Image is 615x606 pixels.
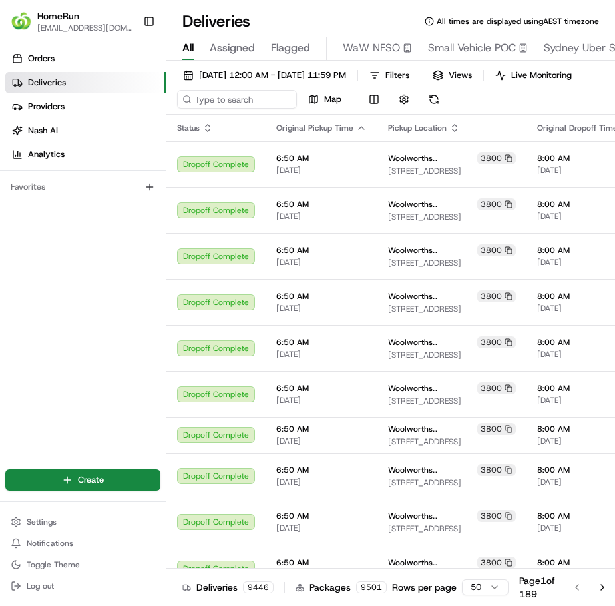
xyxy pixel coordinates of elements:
[5,72,166,93] a: Deliveries
[182,581,274,594] div: Deliveries
[388,291,475,302] span: Woolworths [GEOGRAPHIC_DATA] (VDOS)
[11,11,32,32] img: HomeRun
[27,581,54,591] span: Log out
[276,395,367,406] span: [DATE]
[5,534,160,553] button: Notifications
[5,144,166,165] a: Analytics
[276,424,367,434] span: 6:50 AM
[5,48,166,69] a: Orders
[177,66,352,85] button: [DATE] 12:00 AM - [DATE] 11:59 PM
[5,577,160,595] button: Log out
[243,581,274,593] div: 9446
[27,538,73,549] span: Notifications
[276,465,367,475] span: 6:50 AM
[28,101,65,113] span: Providers
[276,165,367,176] span: [DATE]
[388,153,475,164] span: Woolworths [GEOGRAPHIC_DATA] (VDOS)
[199,69,346,81] span: [DATE] 12:00 AM - [DATE] 11:59 PM
[210,40,255,56] span: Assigned
[27,517,57,527] span: Settings
[302,90,347,109] button: Map
[477,244,516,256] div: 3800
[388,166,516,176] span: [STREET_ADDRESS]
[5,469,160,491] button: Create
[78,474,104,486] span: Create
[519,574,555,601] div: Page 1 of 189
[363,66,415,85] button: Filters
[276,257,367,268] span: [DATE]
[37,9,79,23] button: HomeRun
[388,465,475,475] span: Woolworths [GEOGRAPHIC_DATA] (VDOS)
[388,337,475,348] span: Woolworths [GEOGRAPHIC_DATA] (VDOS)
[388,477,516,488] span: [STREET_ADDRESS]
[449,69,472,81] span: Views
[271,40,310,56] span: Flagged
[356,581,387,593] div: 9501
[276,199,367,210] span: 6:50 AM
[28,53,55,65] span: Orders
[5,176,160,198] div: Favorites
[343,40,400,56] span: WaW NFSO
[477,290,516,302] div: 3800
[276,337,367,348] span: 6:50 AM
[5,5,138,37] button: HomeRunHomeRun[EMAIL_ADDRESS][DOMAIN_NAME]
[276,436,367,446] span: [DATE]
[388,245,475,256] span: Woolworths [GEOGRAPHIC_DATA] (VDOS)
[28,125,58,137] span: Nash AI
[428,40,516,56] span: Small Vehicle POC
[477,464,516,476] div: 3800
[276,303,367,314] span: [DATE]
[276,123,353,133] span: Original Pickup Time
[276,557,367,568] span: 6:50 AM
[388,258,516,268] span: [STREET_ADDRESS]
[388,424,475,434] span: Woolworths [GEOGRAPHIC_DATA] (VDOS)
[28,77,66,89] span: Deliveries
[437,16,599,27] span: All times are displayed using AEST timezone
[388,523,516,534] span: [STREET_ADDRESS]
[388,304,516,314] span: [STREET_ADDRESS]
[276,349,367,360] span: [DATE]
[388,557,475,568] span: Woolworths [GEOGRAPHIC_DATA] (VDOS)
[388,396,516,406] span: [STREET_ADDRESS]
[276,245,367,256] span: 6:50 AM
[388,511,475,521] span: Woolworths [GEOGRAPHIC_DATA] (VDOS)
[28,149,65,160] span: Analytics
[276,211,367,222] span: [DATE]
[388,123,447,133] span: Pickup Location
[477,336,516,348] div: 3800
[477,382,516,394] div: 3800
[296,581,387,594] div: Packages
[5,513,160,531] button: Settings
[388,199,475,210] span: Woolworths [GEOGRAPHIC_DATA] (VDOS)
[276,153,367,164] span: 6:50 AM
[276,511,367,521] span: 6:50 AM
[5,120,166,141] a: Nash AI
[425,90,443,109] button: Refresh
[427,66,478,85] button: Views
[477,557,516,569] div: 3800
[388,212,516,222] span: [STREET_ADDRESS]
[276,477,367,487] span: [DATE]
[388,383,475,394] span: Woolworths [GEOGRAPHIC_DATA] (VDOS)
[388,350,516,360] span: [STREET_ADDRESS]
[177,123,200,133] span: Status
[477,423,516,435] div: 3800
[5,96,166,117] a: Providers
[276,383,367,394] span: 6:50 AM
[177,90,297,109] input: Type to search
[489,66,578,85] button: Live Monitoring
[388,436,516,447] span: [STREET_ADDRESS]
[37,23,132,33] button: [EMAIL_ADDRESS][DOMAIN_NAME]
[5,555,160,574] button: Toggle Theme
[511,69,572,81] span: Live Monitoring
[392,581,457,594] p: Rows per page
[385,69,409,81] span: Filters
[182,40,194,56] span: All
[324,93,341,105] span: Map
[276,291,367,302] span: 6:50 AM
[477,510,516,522] div: 3800
[477,198,516,210] div: 3800
[477,152,516,164] div: 3800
